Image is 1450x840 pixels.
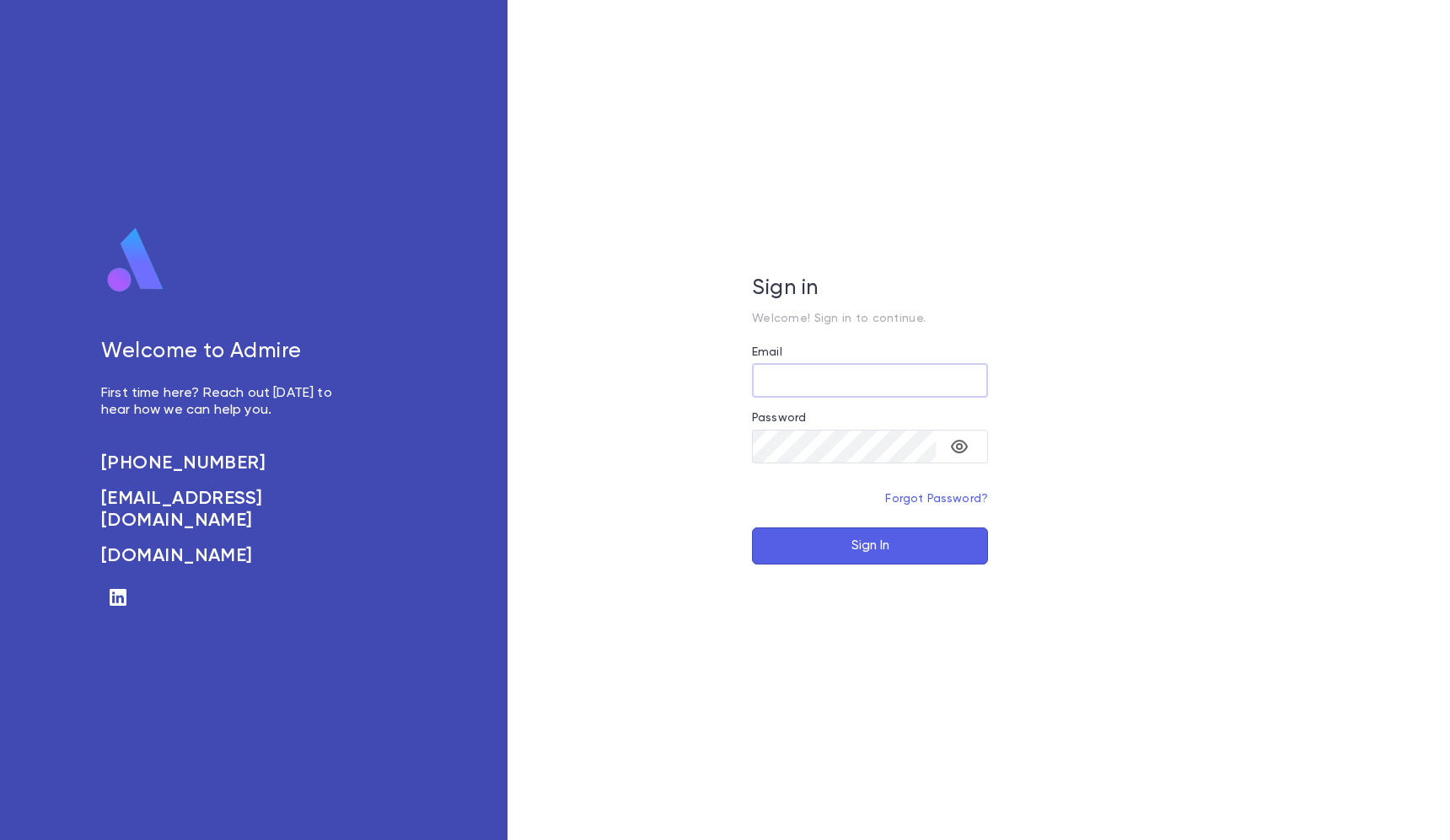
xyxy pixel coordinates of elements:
p: First time here? Reach out [DATE] to hear how we can help you. [101,385,351,419]
button: Sign In [752,527,988,564]
p: Welcome! Sign in to continue. [752,312,988,325]
button: toggle password visibility [943,430,976,463]
h5: Welcome to Admire [101,340,351,365]
a: [EMAIL_ADDRESS][DOMAIN_NAME] [101,488,351,532]
a: [DOMAIN_NAME] [101,545,351,567]
label: Email [752,345,782,359]
a: Forgot Password? [885,493,988,505]
h5: Sign in [752,276,988,302]
label: Password [752,411,806,425]
a: [PHONE_NUMBER] [101,452,351,474]
img: logo [101,227,170,294]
